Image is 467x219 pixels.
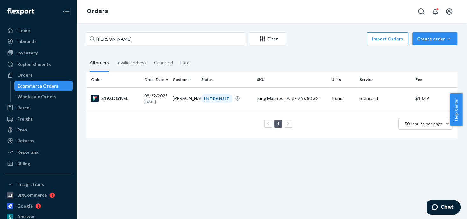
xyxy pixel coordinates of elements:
div: Orders [17,72,32,78]
a: Inbounds [4,36,73,46]
td: 1 unit [329,87,357,109]
ol: breadcrumbs [81,2,113,21]
td: [PERSON_NAME] [170,87,199,109]
p: Standard [360,95,410,102]
th: Service [357,72,413,87]
a: Home [4,25,73,36]
a: Page 1 is your current page [276,121,281,126]
a: Orders [4,70,73,80]
button: Help Center [450,93,462,126]
a: Prep [4,125,73,135]
div: Integrations [17,181,44,187]
th: SKU [254,72,329,87]
span: 50 results per page [405,121,443,126]
div: Returns [17,138,34,144]
button: Open account menu [443,5,456,18]
button: Open Search Box [415,5,428,18]
th: Units [329,72,357,87]
div: Inventory [17,50,38,56]
button: Filter [249,32,286,45]
div: Invalid address [117,54,146,71]
div: Late [180,54,189,71]
img: Flexport logo [7,8,34,15]
div: Canceled [154,54,173,71]
div: Billing [17,160,30,167]
a: Orders [87,8,108,15]
a: Replenishments [4,59,73,69]
div: Create order [417,36,453,42]
button: Open notifications [429,5,442,18]
div: Home [17,27,30,34]
div: Wholesale Orders [18,94,56,100]
div: Replenishments [17,61,51,67]
th: Fee [413,72,457,87]
th: Status [199,72,254,87]
div: Inbounds [17,38,37,45]
div: Google [17,203,33,209]
div: Freight [17,116,33,122]
p: [DATE] [144,99,167,104]
div: Customer [173,77,196,82]
button: Close Navigation [60,5,73,18]
iframe: Opens a widget where you can chat to one of our agents [427,200,461,216]
a: Returns [4,136,73,146]
div: Reporting [17,149,39,155]
a: Google [4,201,73,211]
td: $13.49 [413,87,457,109]
div: S19XDLYNEL [91,95,139,102]
a: Parcel [4,102,73,113]
a: Reporting [4,147,73,157]
button: Create order [412,32,457,45]
div: Prep [17,127,27,133]
th: Order [86,72,142,87]
a: Wholesale Orders [14,92,73,102]
div: 09/22/2025 [144,93,167,104]
a: BigCommerce [4,190,73,200]
div: Ecommerce Orders [18,83,58,89]
div: Parcel [17,104,31,111]
input: Search orders [86,32,245,45]
div: BigCommerce [17,192,47,198]
button: Integrations [4,179,73,189]
div: Filter [249,36,286,42]
div: King Mattress Pad - 76 x 80 x 2" [257,95,326,102]
a: Freight [4,114,73,124]
a: Inventory [4,48,73,58]
a: Ecommerce Orders [14,81,73,91]
div: IN TRANSIT [201,94,232,103]
div: All orders [90,54,109,72]
button: Import Orders [367,32,408,45]
a: Billing [4,159,73,169]
th: Order Date [142,72,170,87]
